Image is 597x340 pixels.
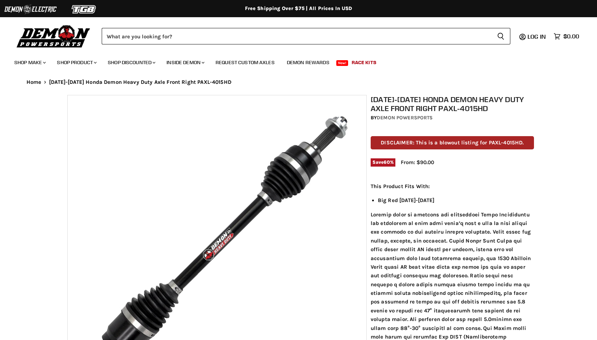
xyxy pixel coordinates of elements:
span: New! [336,60,348,66]
a: Shop Product [52,55,101,70]
a: Demon Rewards [281,55,335,70]
img: Demon Powersports [14,23,93,49]
h1: [DATE]-[DATE] Honda Demon Heavy Duty Axle Front Right PAXL-4015HD [371,95,534,113]
div: by [371,114,534,122]
a: Shop Discounted [102,55,160,70]
form: Product [102,28,510,44]
span: From: $90.00 [401,159,434,166]
span: Log in [528,33,546,40]
a: Home [27,79,42,85]
p: This Product Fits With: [371,182,534,191]
img: Demon Electric Logo 2 [4,3,57,16]
span: Save % [371,158,395,166]
a: Log in [524,33,550,40]
a: $0.00 [550,31,583,42]
span: [DATE]-[DATE] Honda Demon Heavy Duty Axle Front Right PAXL-4015HD [49,79,231,85]
a: Inside Demon [161,55,209,70]
span: 60 [384,159,390,165]
input: Search [102,28,491,44]
p: DISCLAIMER: This is a blowout listing for PAXL-4015HD. [371,136,534,149]
button: Search [491,28,510,44]
img: TGB Logo 2 [57,3,111,16]
div: Free Shipping Over $75 | All Prices In USD [12,5,585,12]
span: $0.00 [563,33,579,40]
nav: Breadcrumbs [12,79,585,85]
ul: Main menu [9,52,577,70]
a: Shop Make [9,55,50,70]
a: Demon Powersports [377,115,433,121]
a: Request Custom Axles [210,55,280,70]
a: Race Kits [346,55,382,70]
li: Big Red [DATE]-[DATE] [378,196,534,205]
